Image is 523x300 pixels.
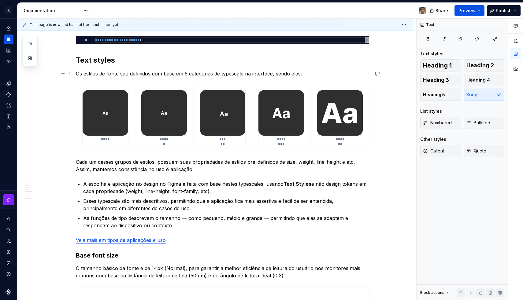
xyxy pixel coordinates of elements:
[83,90,128,136] img: 2f927dcb-342f-4871-a616-921b3b0f45db.png
[76,237,166,243] a: Veja mais em tipos de aplicações e uso
[496,8,512,14] span: Publish
[420,136,446,142] div: Other styles
[4,90,13,99] a: Components
[83,180,369,195] p: A escolha e aplicação no design no Figma é feita com base nestes typescales, usando e não design ...
[464,117,505,129] button: Bulleted
[4,101,13,110] a: Assets
[4,35,13,44] a: Documentation
[76,55,369,65] h2: Text styles
[76,251,369,260] h3: Base font size
[5,7,12,14] div: A
[6,289,12,295] svg: Supernova Logo
[30,22,119,27] span: This page is new and has not been published yet.
[4,247,13,257] a: Settings
[423,120,452,126] span: Numbered
[423,62,452,68] span: Heading 1
[4,214,13,224] button: Notifications
[76,265,369,279] p: O tamanho básico da fonte é de 14px (Normal), para garantir a melhor eficiência de leitura do usu...
[466,120,490,126] span: Bulleted
[423,148,444,154] span: Callout
[466,148,486,154] span: Quote
[454,5,484,16] button: Preview
[423,92,445,98] span: Heading 5
[4,79,13,88] a: Design tokens
[487,5,521,16] button: Publish
[4,57,13,66] a: Code automation
[458,8,476,14] span: Preview
[4,236,13,246] a: Invite team
[1,4,16,17] button: A
[200,90,246,136] img: 5f41ceda-b347-47a2-92ac-2c631f8992ef.png
[464,145,505,157] button: Quote
[4,225,13,235] button: Search ⌘K
[466,62,494,68] span: Heading 2
[420,145,461,157] button: Callout
[464,74,505,86] button: Heading 4
[258,90,304,136] img: d917eea0-8921-4d4b-a61d-c887f1d7069e.png
[284,181,311,187] strong: Text Styles
[420,59,461,71] button: Heading 1
[76,70,369,77] p: Os estilos de fonte são definidos com base em 5 categorias de typescale na interface, sendo elas:
[427,5,452,16] button: Share
[436,8,448,14] span: Share
[4,24,13,33] a: Home
[4,258,13,268] button: Contact support
[83,197,369,212] p: Esses typescale são mais descritivos, permitindo que a aplicação fica mais assertiva e fácil de s...
[420,117,461,129] button: Numbered
[420,288,450,297] div: Block actions
[420,51,443,57] div: Text styles
[76,158,369,173] p: Cada um desses grupos de estilos, possuem suas propriedades de estilos pré-definidos de size, wei...
[22,8,80,14] div: Documentation
[83,214,369,229] p: As funções de tipo descrevem o tamanho — como pequeno, médio e grande — permitindo que eles se ad...
[4,123,13,132] a: Data sources
[420,290,444,295] div: Block actions
[420,89,461,101] button: Heading 5
[317,90,363,136] img: a442ef7e-e4ae-41da-bb2c-cb17b84710e4.png
[4,112,13,121] a: Storybook stories
[423,77,449,83] span: Heading 3
[420,108,442,114] div: List styles
[420,74,461,86] button: Heading 3
[419,7,426,14] img: Andy
[141,90,187,136] img: 0991a7c1-0201-46e7-83df-83bfa0c64409.png
[466,77,490,83] span: Heading 4
[464,59,505,71] button: Heading 2
[4,46,13,55] a: Analytics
